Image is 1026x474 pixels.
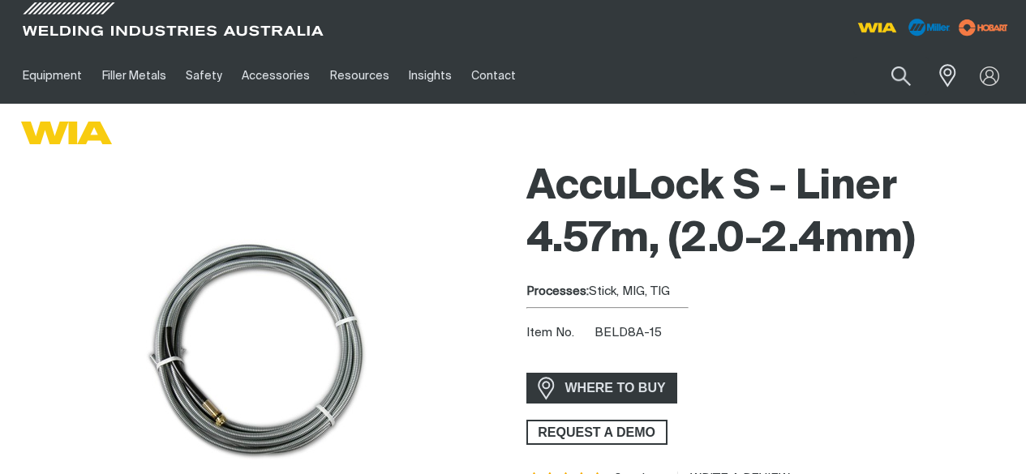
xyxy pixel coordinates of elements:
[526,420,668,446] a: REQUEST A DEMO
[555,375,676,401] span: WHERE TO BUY
[595,327,662,339] span: BELD8A-15
[13,48,92,104] a: Equipment
[528,420,666,446] span: REQUEST A DEMO
[853,57,929,95] input: Search product name or item no.
[176,48,232,104] a: Safety
[399,48,461,104] a: Insights
[954,15,1013,40] img: miller
[461,48,526,104] a: Contact
[526,161,1014,267] h1: AccuLock S - Liner 4.57m, (2.0-2.4mm)
[526,283,1014,301] div: Stick, MIG, TIG
[13,48,763,104] nav: Main
[526,373,678,403] a: WHERE TO BUY
[232,48,320,104] a: Accessories
[526,324,592,343] span: Item No.
[526,285,589,297] strong: Processes:
[874,57,929,95] button: Search products
[92,48,175,104] a: Filler Metals
[320,48,399,104] a: Resources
